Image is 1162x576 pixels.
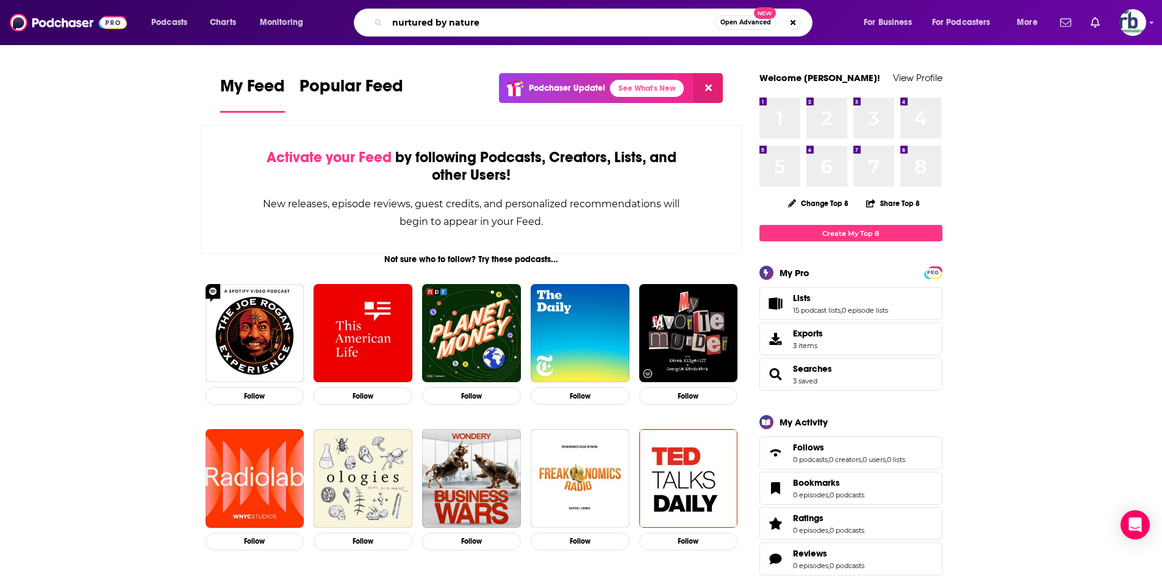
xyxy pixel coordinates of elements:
[10,11,127,34] img: Podchaser - Follow, Share and Rate Podcasts
[793,328,823,339] span: Exports
[206,533,304,550] button: Follow
[299,76,403,104] span: Popular Feed
[299,76,403,113] a: Popular Feed
[828,491,830,499] span: ,
[764,295,788,312] a: Lists
[220,76,285,104] span: My Feed
[764,366,788,383] a: Searches
[793,548,864,559] a: Reviews
[793,513,864,524] a: Ratings
[893,72,942,84] a: View Profile
[720,20,771,26] span: Open Advanced
[715,15,776,30] button: Open AdvancedNew
[793,491,828,499] a: 0 episodes
[793,548,827,559] span: Reviews
[365,9,824,37] div: Search podcasts, credits, & more...
[151,14,187,31] span: Podcasts
[422,429,521,528] img: Business Wars
[220,76,285,113] a: My Feed
[759,358,942,391] span: Searches
[387,13,715,32] input: Search podcasts, credits, & more...
[531,429,629,528] img: Freakonomics Radio
[1119,9,1146,36] span: Logged in as johannarb
[314,429,412,528] img: Ologies with Alie Ward
[864,14,912,31] span: For Business
[780,267,809,279] div: My Pro
[314,387,412,405] button: Follow
[926,268,941,277] a: PRO
[861,455,863,464] span: ,
[422,284,521,383] img: Planet Money
[262,149,681,184] div: by following Podcasts, Creators, Lists, and other Users!
[314,533,412,550] button: Follow
[830,491,864,499] a: 0 podcasts
[531,284,629,383] img: The Daily
[639,387,738,405] button: Follow
[759,507,942,540] span: Ratings
[759,436,942,469] span: Follows
[529,83,605,93] p: Podchaser Update!
[886,455,887,464] span: ,
[924,13,1008,32] button: open menu
[841,306,842,315] span: ,
[781,196,856,211] button: Change Top 8
[1119,9,1146,36] img: User Profile
[202,13,243,32] a: Charts
[764,515,788,532] a: Ratings
[206,387,304,405] button: Follow
[793,363,832,374] a: Searches
[764,550,788,567] a: Reviews
[1008,13,1053,32] button: open menu
[780,416,828,428] div: My Activity
[639,284,738,383] img: My Favorite Murder with Karen Kilgariff and Georgia Hardstark
[830,526,864,535] a: 0 podcasts
[639,429,738,528] img: TED Talks Daily
[262,195,681,230] div: New releases, episode reviews, guest credits, and personalized recommendations will begin to appe...
[754,7,776,19] span: New
[1055,12,1076,33] a: Show notifications dropdown
[267,148,392,166] span: Activate your Feed
[759,287,942,320] span: Lists
[793,477,840,488] span: Bookmarks
[830,561,864,570] a: 0 podcasts
[251,13,319,32] button: open menu
[887,455,905,464] a: 0 lists
[1086,12,1105,33] a: Show notifications dropdown
[793,442,905,453] a: Follows
[759,542,942,575] span: Reviews
[422,387,521,405] button: Follow
[1121,510,1150,539] div: Open Intercom Messenger
[314,284,412,383] img: This American Life
[855,13,927,32] button: open menu
[793,377,817,385] a: 3 saved
[206,429,304,528] img: Radiolab
[1017,14,1038,31] span: More
[610,80,684,97] a: See What's New
[842,306,888,315] a: 0 episode lists
[210,14,236,31] span: Charts
[759,225,942,241] a: Create My Top 8
[531,533,629,550] button: Follow
[793,561,828,570] a: 0 episodes
[829,455,861,464] a: 0 creators
[793,306,841,315] a: 15 podcast lists
[764,480,788,497] a: Bookmarks
[260,14,303,31] span: Monitoring
[866,191,920,215] button: Share Top 8
[793,513,823,524] span: Ratings
[793,293,811,304] span: Lists
[793,477,864,488] a: Bookmarks
[828,526,830,535] span: ,
[531,387,629,405] button: Follow
[206,284,304,383] img: The Joe Rogan Experience
[932,14,991,31] span: For Podcasters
